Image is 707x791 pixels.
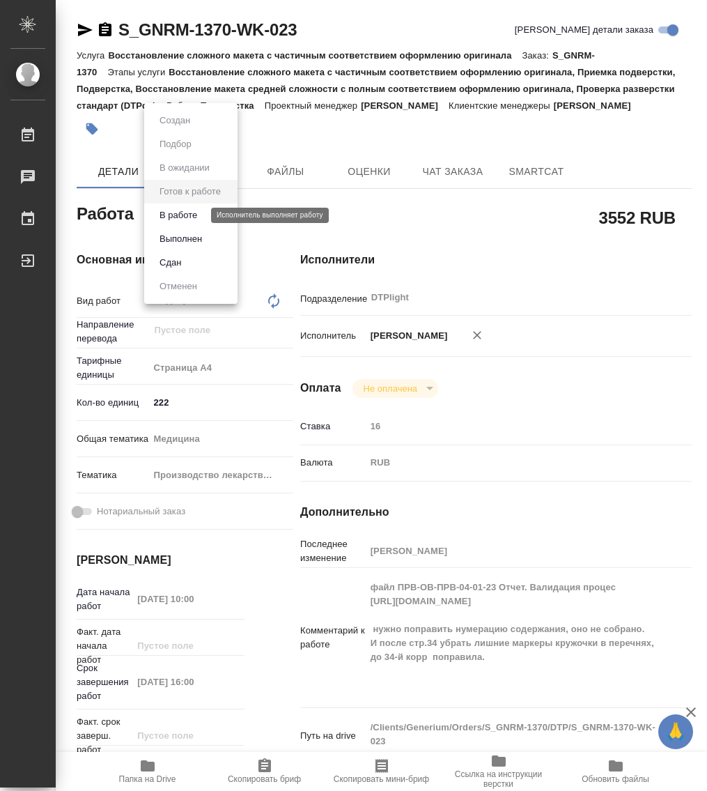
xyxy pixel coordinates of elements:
button: В работе [155,208,201,223]
button: Выполнен [155,231,206,247]
button: Сдан [155,255,185,270]
button: Готов к работе [155,184,225,199]
button: В ожидании [155,160,214,176]
button: Создан [155,113,194,128]
button: Подбор [155,137,196,152]
button: Отменен [155,279,201,294]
